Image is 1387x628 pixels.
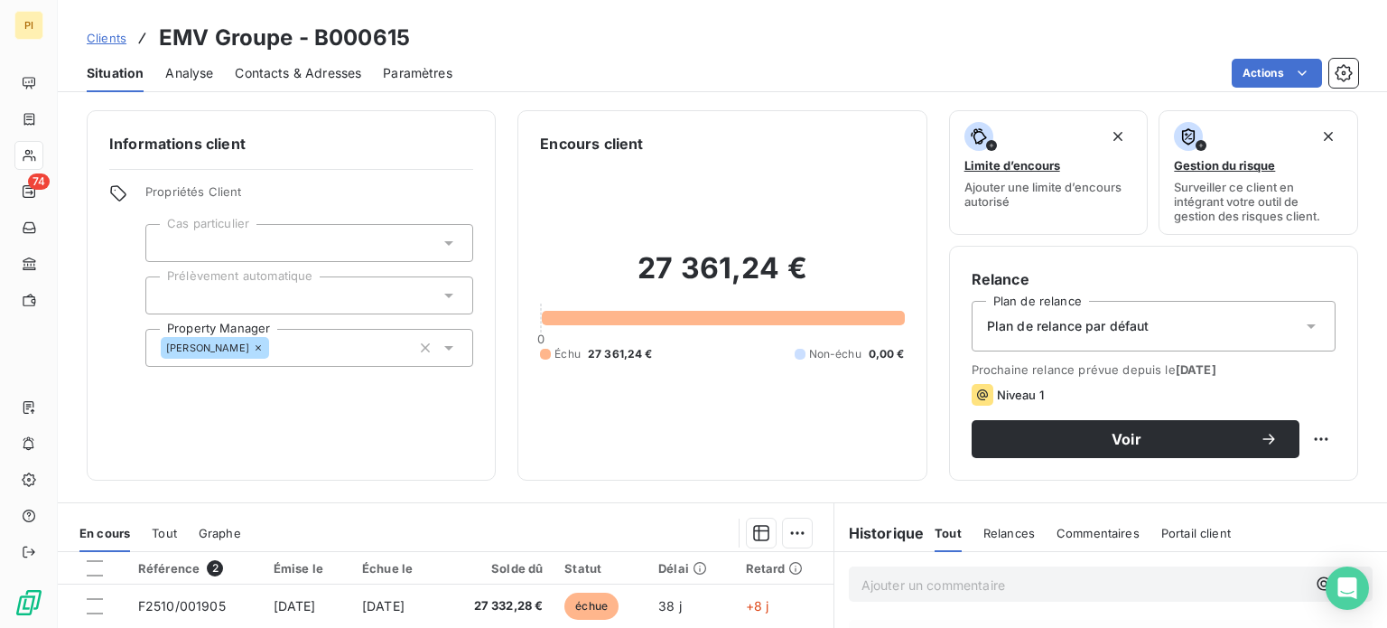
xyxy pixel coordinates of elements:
span: Limite d’encours [964,158,1060,173]
div: Référence [138,560,252,576]
span: 74 [28,173,50,190]
span: Surveiller ce client en intégrant votre outil de gestion des risques client. [1174,180,1343,223]
div: PI [14,11,43,40]
span: Situation [87,64,144,82]
span: 0,00 € [869,346,905,362]
span: [DATE] [274,598,316,614]
div: Émise le [274,561,340,576]
span: Échu [554,346,581,362]
span: Plan de relance par défaut [987,317,1150,335]
span: Propriétés Client [145,184,473,210]
span: 2 [207,560,223,576]
button: Gestion du risqueSurveiller ce client en intégrant votre outil de gestion des risques client. [1159,110,1358,235]
span: Niveau 1 [997,388,1044,402]
button: Voir [972,420,1299,458]
span: Portail client [1161,526,1231,540]
span: F2510/001905 [138,598,226,614]
span: 0 [537,332,545,346]
input: Ajouter une valeur [269,340,284,356]
input: Ajouter une valeur [161,287,175,304]
span: En cours [79,526,130,540]
button: Actions [1232,59,1322,88]
span: Commentaires [1057,526,1140,540]
span: [PERSON_NAME] [166,342,249,353]
span: Non-échu [809,346,861,362]
span: Contacts & Adresses [235,64,361,82]
span: Clients [87,31,126,45]
span: échue [564,593,619,620]
span: Tout [935,526,962,540]
div: Open Intercom Messenger [1326,567,1369,610]
span: 27 332,28 € [451,597,543,615]
span: Prochaine relance prévue depuis le [972,362,1336,377]
span: Graphe [199,526,241,540]
input: Ajouter une valeur [161,235,175,251]
h6: Informations client [109,133,473,155]
h6: Historique [834,522,925,544]
a: Clients [87,29,126,47]
span: [DATE] [1176,362,1216,377]
span: Analyse [165,64,213,82]
div: Retard [746,561,823,576]
span: Gestion du risque [1174,158,1275,173]
div: Solde dû [451,561,543,576]
div: Statut [564,561,637,576]
span: 38 j [658,598,682,614]
span: Relances [983,526,1035,540]
span: 27 361,24 € [588,346,653,362]
span: Voir [993,432,1260,446]
h6: Relance [972,268,1336,290]
span: +8 j [746,598,769,614]
h2: 27 361,24 € [540,250,904,305]
button: Limite d’encoursAjouter une limite d’encours autorisé [949,110,1149,235]
h3: EMV Groupe - B000615 [159,22,410,54]
h6: Encours client [540,133,643,155]
span: Paramètres [383,64,452,82]
span: Tout [152,526,177,540]
span: Ajouter une limite d’encours autorisé [964,180,1133,209]
span: [DATE] [362,598,405,614]
img: Logo LeanPay [14,588,43,617]
div: Délai [658,561,723,576]
div: Échue le [362,561,430,576]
